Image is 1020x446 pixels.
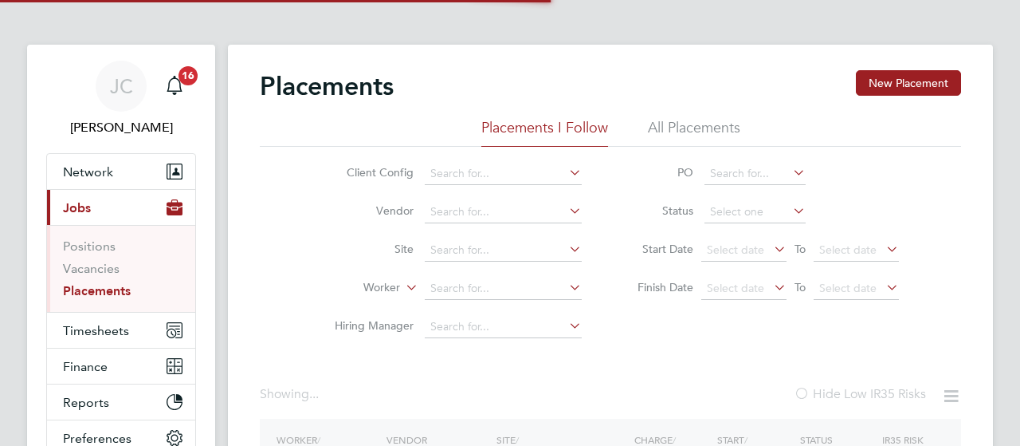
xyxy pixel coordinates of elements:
button: Reports [47,385,195,420]
span: Jobs [63,200,91,215]
button: New Placement [856,70,961,96]
input: Search for... [704,163,806,185]
label: Hide Low IR35 Risks [794,386,926,402]
button: Finance [47,349,195,384]
label: Hiring Manager [322,318,414,333]
label: Vendor [322,203,414,218]
span: To [790,277,810,298]
input: Search for... [425,278,582,300]
label: Start Date [622,242,693,256]
span: 16 [178,66,198,85]
button: Jobs [47,190,195,225]
span: Select date [707,281,764,295]
input: Select one [704,201,806,223]
span: JC [110,76,133,97]
span: James Crawley [46,118,196,137]
span: Finance [63,359,108,374]
span: Network [63,164,113,180]
input: Search for... [425,316,582,338]
label: Client Config [322,165,414,180]
li: All Placements [648,118,740,147]
a: Vacancies [63,261,120,276]
span: Select date [819,243,877,257]
a: Placements [63,283,131,298]
label: Worker [308,280,400,296]
h2: Placements [260,70,394,102]
label: PO [622,165,693,180]
input: Search for... [425,163,582,185]
span: Reports [63,395,109,410]
label: Finish Date [622,280,693,294]
input: Search for... [425,239,582,262]
span: Select date [819,281,877,295]
li: Placements I Follow [481,118,608,147]
span: Preferences [63,431,131,446]
div: Jobs [47,225,195,312]
span: Timesheets [63,323,129,338]
label: Site [322,242,414,256]
div: Showing [260,386,322,403]
a: 16 [159,61,190,112]
a: Positions [63,239,116,254]
input: Search for... [425,201,582,223]
button: Timesheets [47,313,195,348]
span: Select date [707,243,764,257]
button: Network [47,154,195,189]
span: To [790,239,810,259]
span: ... [309,386,319,402]
label: Status [622,203,693,218]
a: JC[PERSON_NAME] [46,61,196,137]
